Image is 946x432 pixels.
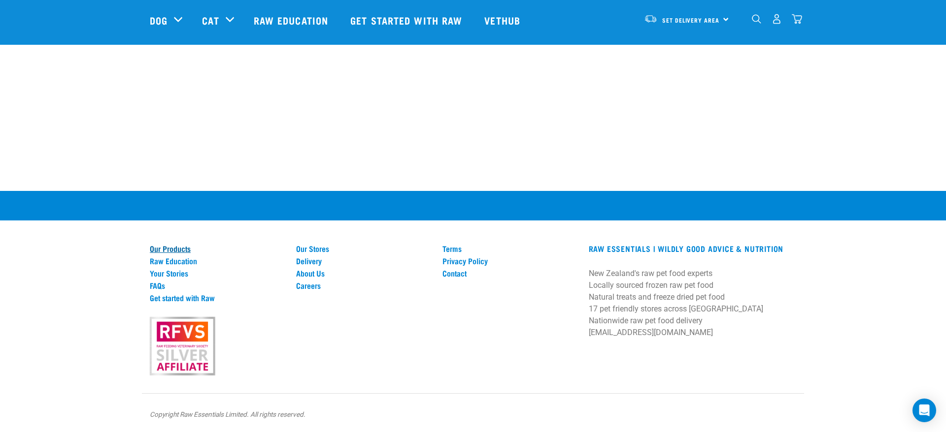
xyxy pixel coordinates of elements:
[150,244,284,253] a: Our Products
[150,269,284,278] a: Your Stories
[296,269,431,278] a: About Us
[145,315,219,377] img: rfvs.png
[150,281,284,290] a: FAQs
[150,410,305,418] em: Copyright Raw Essentials Limited. All rights reserved.
[340,0,474,40] a: Get started with Raw
[644,14,657,23] img: van-moving.png
[296,256,431,265] a: Delivery
[589,244,796,253] h3: RAW ESSENTIALS | Wildly Good Advice & Nutrition
[589,268,796,339] p: New Zealand's raw pet food experts Locally sourced frozen raw pet food Natural treats and freeze ...
[296,244,431,253] a: Our Stores
[244,0,340,40] a: Raw Education
[912,399,936,422] div: Open Intercom Messenger
[150,13,168,28] a: Dog
[442,244,577,253] a: Terms
[772,14,782,24] img: user.png
[150,256,284,265] a: Raw Education
[202,13,219,28] a: Cat
[792,14,802,24] img: home-icon@2x.png
[442,269,577,278] a: Contact
[150,293,284,302] a: Get started with Raw
[296,281,431,290] a: Careers
[662,18,719,22] span: Set Delivery Area
[442,256,577,265] a: Privacy Policy
[474,0,533,40] a: Vethub
[752,14,761,24] img: home-icon-1@2x.png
